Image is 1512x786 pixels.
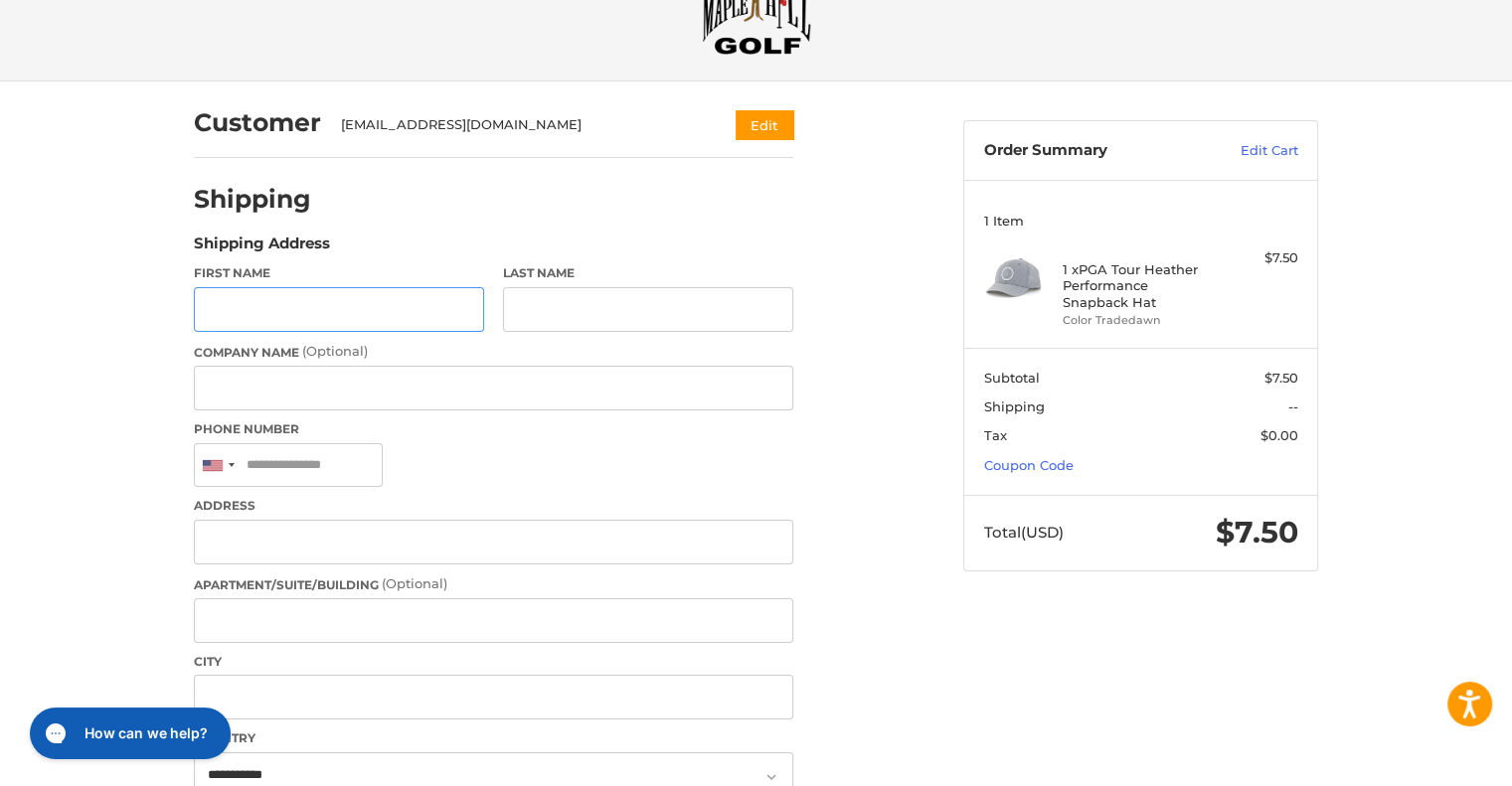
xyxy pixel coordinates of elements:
[503,264,793,282] label: Last Name
[195,444,241,487] div: United States: +1
[194,264,484,282] label: First Name
[20,701,236,766] iframe: Gorgias live chat messenger
[1220,248,1298,268] div: $7.50
[194,497,793,515] label: Address
[984,398,1045,414] span: Shipping
[984,370,1040,386] span: Subtotal
[1198,141,1298,161] a: Edit Cart
[194,107,321,138] h2: Customer
[194,729,793,747] label: Country
[1063,261,1215,310] h4: 1 x PGA Tour Heather Performance Snapback Hat
[1264,370,1298,386] span: $7.50
[984,141,1198,161] h3: Order Summary
[382,575,447,591] small: (Optional)
[194,420,793,438] label: Phone Number
[341,115,698,135] div: [EMAIL_ADDRESS][DOMAIN_NAME]
[194,653,793,671] label: City
[736,110,793,139] button: Edit
[984,427,1007,443] span: Tax
[1260,427,1298,443] span: $0.00
[302,343,368,359] small: (Optional)
[194,574,793,594] label: Apartment/Suite/Building
[984,457,1074,473] a: Coupon Code
[194,342,793,362] label: Company Name
[984,523,1064,542] span: Total (USD)
[1063,312,1215,329] li: Color Tradedawn
[194,233,330,264] legend: Shipping Address
[194,184,311,215] h2: Shipping
[984,213,1298,229] h3: 1 Item
[1288,398,1298,414] span: --
[1216,514,1298,550] span: $7.50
